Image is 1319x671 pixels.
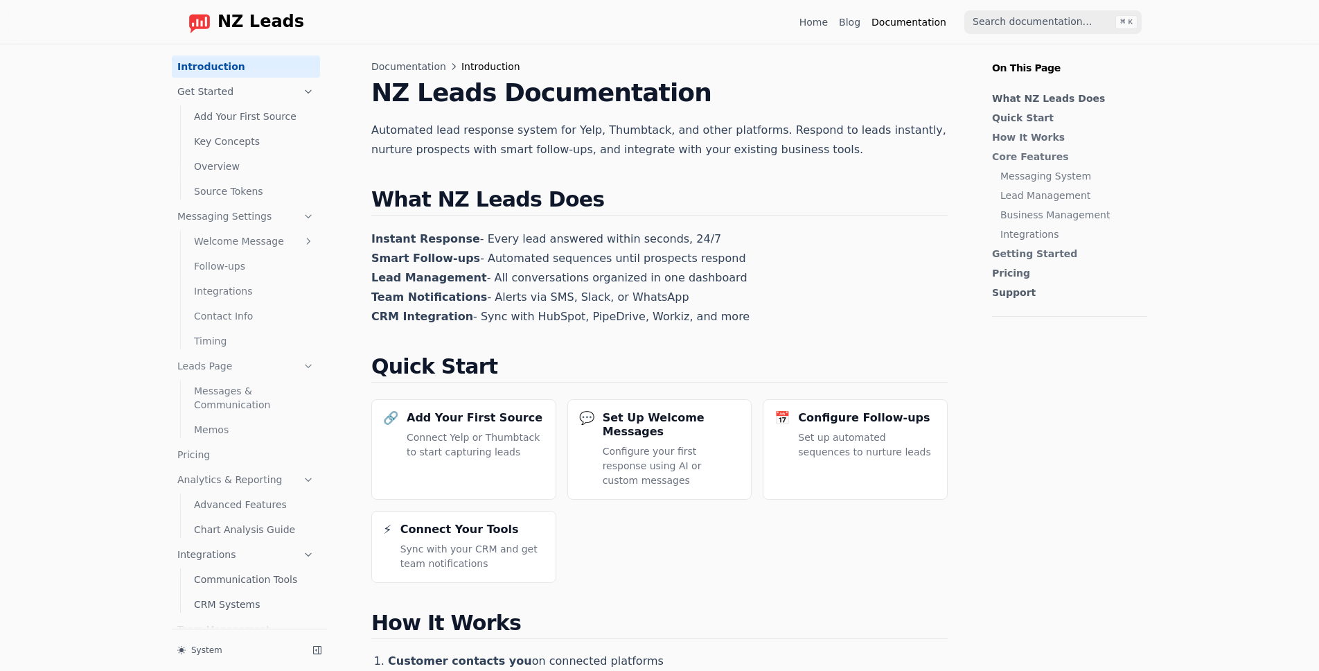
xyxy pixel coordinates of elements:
img: logo [188,11,211,33]
a: Home page [177,11,304,33]
a: Quick Start [992,111,1140,125]
a: Home [799,15,828,29]
a: Core Features [992,150,1140,164]
span: Documentation [371,60,446,73]
span: Introduction [461,60,520,73]
strong: CRM Integration [371,310,473,323]
a: Integrations [172,543,320,566]
a: Leads Page [172,355,320,377]
p: On This Page [981,44,1158,75]
a: Integrations [1000,227,1140,241]
a: Documentation [871,15,946,29]
a: 🔗Add Your First SourceConnect Yelp or Thumbtack to start capturing leads [371,399,556,500]
a: How It Works [992,130,1140,144]
a: Get Started [172,80,320,103]
a: Welcome Message [188,230,320,252]
a: Messaging System [1000,169,1140,183]
a: Source Tokens [188,180,320,202]
p: Automated lead response system for Yelp, Thumbtack, and other platforms. Respond to leads instant... [371,121,948,159]
a: Team Management [172,618,320,640]
div: 📅 [774,411,790,425]
h3: Configure Follow-ups [798,411,930,425]
a: Getting Started [992,247,1140,261]
a: 💬Set Up Welcome MessagesConfigure your first response using AI or custom messages [567,399,752,500]
div: 🔗 [383,411,398,425]
a: Analytics & Reporting [172,469,320,491]
a: What NZ Leads Does [992,91,1140,105]
a: CRM Systems [188,593,320,616]
div: ⚡ [383,523,392,537]
a: Introduction [172,55,320,78]
h3: Connect Your Tools [400,523,519,537]
p: Set up automated sequences to nurture leads [798,430,936,460]
strong: Lead Management [371,271,487,284]
a: Support [992,286,1140,299]
a: Add Your First Source [188,105,320,128]
a: Business Management [1000,208,1140,222]
h2: Quick Start [371,354,948,383]
h2: How It Works [371,611,948,639]
a: Overview [188,155,320,177]
a: Pricing [172,444,320,466]
strong: Team Notifications [371,290,487,304]
a: Chart Analysis Guide [188,518,320,541]
button: System [172,640,302,660]
a: Advanced Features [188,494,320,516]
div: 💬 [579,411,594,425]
li: on connected platforms [388,653,948,670]
a: Lead Management [1000,189,1140,202]
h2: What NZ Leads Does [371,187,948,216]
a: ⚡Connect Your ToolsSync with your CRM and get team notifications [371,511,556,583]
input: Search documentation… [964,10,1142,34]
a: Messages & Communication [188,380,320,416]
button: Collapse sidebar [308,640,327,660]
a: Contact Info [188,305,320,327]
p: - Every lead answered within seconds, 24/7 - Automated sequences until prospects respond - All co... [371,229,948,326]
a: Integrations [188,280,320,302]
a: Communication Tools [188,568,320,591]
a: Blog [839,15,860,29]
a: Key Concepts [188,130,320,152]
strong: Instant Response [371,232,480,245]
strong: Smart Follow-ups [371,252,480,265]
strong: Customer contacts you [388,654,532,668]
a: Memos [188,419,320,441]
span: NZ Leads [218,12,304,32]
p: Sync with your CRM and get team notifications [400,542,545,571]
h1: NZ Leads Documentation [371,79,948,107]
p: Configure your first response using AI or custom messages [603,444,741,488]
p: Connect Yelp or Thumbtack to start capturing leads [407,430,545,460]
a: Messaging Settings [172,205,320,227]
h3: Set Up Welcome Messages [603,411,741,439]
h3: Add Your First Source [407,411,542,425]
a: Timing [188,330,320,352]
a: 📅Configure Follow-upsSet up automated sequences to nurture leads [763,399,948,500]
a: Follow-ups [188,255,320,277]
a: Pricing [992,266,1140,280]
